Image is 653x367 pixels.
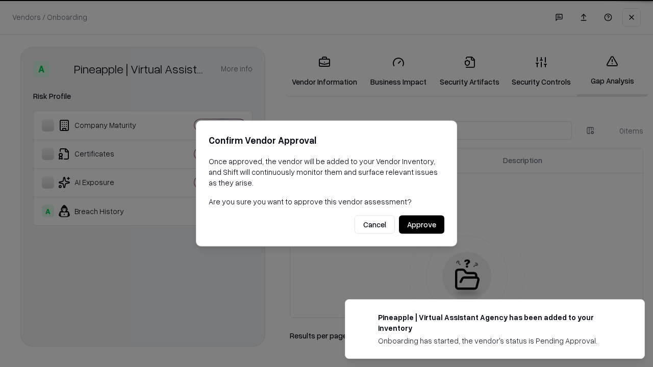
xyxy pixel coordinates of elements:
div: Pineapple | Virtual Assistant Agency has been added to your inventory [378,312,620,333]
button: Approve [399,216,444,234]
img: trypineapple.com [358,312,370,324]
p: Once approved, the vendor will be added to your Vendor Inventory, and Shift will continuously mon... [209,156,444,188]
div: Onboarding has started, the vendor's status is Pending Approval. [378,335,620,346]
button: Cancel [355,216,395,234]
p: Are you sure you want to approve this vendor assessment? [209,196,444,207]
h2: Confirm Vendor Approval [209,133,444,148]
